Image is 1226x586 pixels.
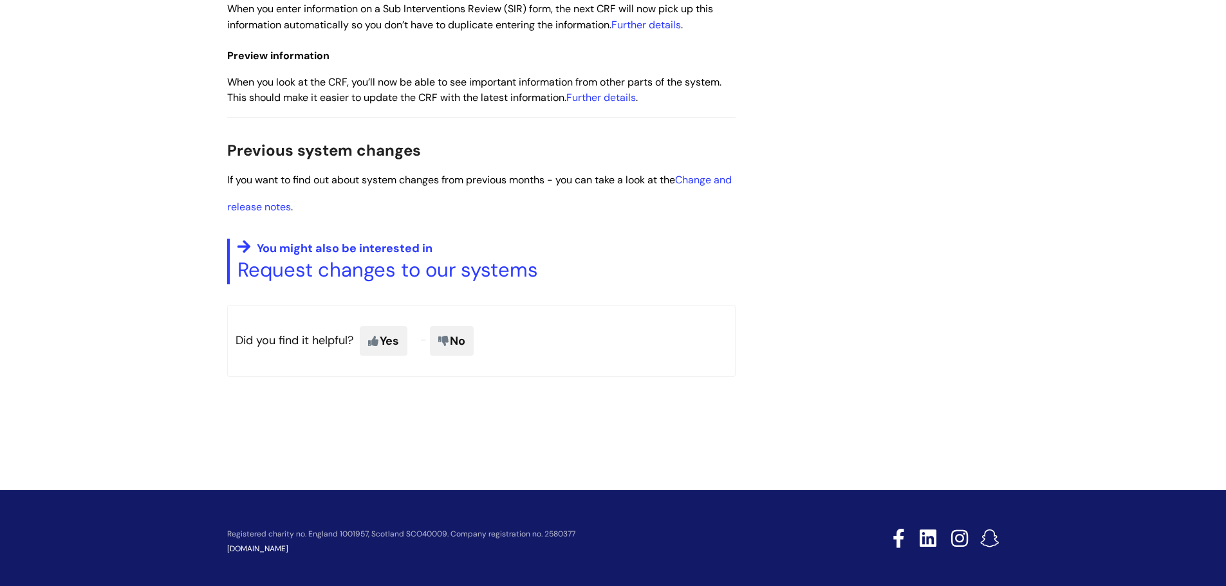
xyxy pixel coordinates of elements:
[566,91,636,104] a: Further details
[227,49,330,62] span: Preview information
[227,530,801,538] p: Registered charity no. England 1001957, Scotland SCO40009. Company registration no. 2580377
[257,241,432,256] span: You might also be interested in
[430,326,474,356] span: No
[227,305,736,377] p: Did you find it helpful?
[227,75,721,105] span: When you look at the CRF, you’ll now be able to see important information from other parts of the...
[227,140,421,160] span: Previous system changes
[611,18,681,32] a: Further details
[227,544,288,554] a: [DOMAIN_NAME]
[360,326,407,356] span: Yes
[237,257,538,283] a: Request changes to our systems
[227,173,732,214] span: If you want to find out about system changes from previous months - you can take a look at the .
[227,2,713,32] span: When you enter information on a Sub Interventions Review (SIR) form, the next CRF will now pick u...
